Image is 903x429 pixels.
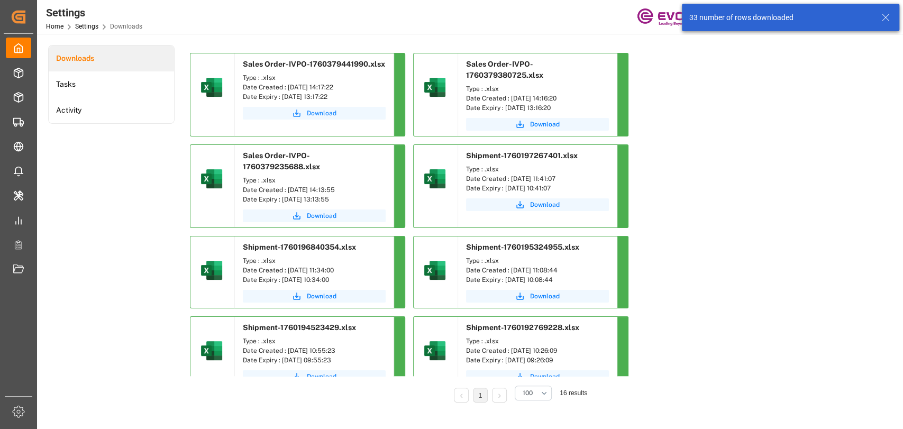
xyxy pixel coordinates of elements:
span: 100 [523,388,533,398]
span: Shipment-1760194523429.xlsx [243,323,356,332]
img: microsoft-excel-2019--v1.png [199,258,224,283]
div: Date Expiry : [DATE] 13:16:20 [466,103,609,113]
div: Date Created : [DATE] 14:17:22 [243,83,386,92]
li: Next Page [492,388,507,403]
div: Type : .xlsx [243,256,386,266]
div: Date Created : [DATE] 11:08:44 [466,266,609,275]
div: Date Created : [DATE] 11:34:00 [243,266,386,275]
span: Sales Order-IVPO-1760379235688.xlsx [243,151,320,171]
div: Date Expiry : [DATE] 10:34:00 [243,275,386,285]
div: Type : .xlsx [466,84,609,94]
img: microsoft-excel-2019--v1.png [422,338,448,363]
span: Shipment-1760195324955.xlsx [466,243,579,251]
div: Date Expiry : [DATE] 13:13:55 [243,195,386,204]
button: Download [466,198,609,211]
span: 16 results [560,389,587,397]
div: Date Expiry : [DATE] 09:26:09 [466,355,609,365]
a: Activity [49,97,174,123]
a: Settings [75,23,98,30]
span: Shipment-1760192769228.xlsx [466,323,579,332]
img: microsoft-excel-2019--v1.png [199,166,224,191]
img: microsoft-excel-2019--v1.png [422,75,448,100]
span: Sales Order-IVPO-1760379380725.xlsx [466,60,543,79]
img: microsoft-excel-2019--v1.png [199,338,224,363]
div: Date Expiry : [DATE] 10:41:07 [466,184,609,193]
span: Download [307,108,336,118]
button: Download [466,118,609,131]
span: Download [530,120,560,129]
div: Type : .xlsx [466,256,609,266]
span: Download [307,372,336,381]
a: Tasks [49,71,174,97]
div: Date Created : [DATE] 10:26:09 [466,346,609,355]
div: Date Created : [DATE] 14:13:55 [243,185,386,195]
span: Sales Order-IVPO-1760379441990.xlsx [243,60,385,68]
div: Date Created : [DATE] 14:16:20 [466,94,609,103]
span: Download [530,200,560,209]
img: Evonik-brand-mark-Deep-Purple-RGB.jpeg_1700498283.jpeg [637,8,706,26]
button: Download [243,107,386,120]
div: Date Created : [DATE] 11:41:07 [466,174,609,184]
span: Download [530,291,560,301]
button: Download [243,370,386,383]
button: Download [466,370,609,383]
span: Download [530,372,560,381]
div: Type : .xlsx [466,165,609,174]
div: Date Expiry : [DATE] 10:08:44 [466,275,609,285]
button: Download [243,209,386,222]
a: 1 [479,392,482,399]
div: Type : .xlsx [243,73,386,83]
div: Type : .xlsx [243,176,386,185]
li: 1 [473,388,488,403]
span: Download [307,291,336,301]
div: 33 number of rows downloaded [689,12,871,23]
img: microsoft-excel-2019--v1.png [422,166,448,191]
li: Previous Page [454,388,469,403]
div: Type : .xlsx [243,336,386,346]
div: Date Expiry : [DATE] 13:17:22 [243,92,386,102]
div: Date Expiry : [DATE] 09:55:23 [243,355,386,365]
button: Download [466,290,609,303]
button: Download [243,290,386,303]
img: microsoft-excel-2019--v1.png [422,258,448,283]
div: Date Created : [DATE] 10:55:23 [243,346,386,355]
span: Download [307,211,336,221]
img: microsoft-excel-2019--v1.png [199,75,224,100]
div: Type : .xlsx [466,336,609,346]
span: Shipment-1760197267401.xlsx [466,151,578,160]
div: Settings [46,5,142,21]
a: Home [46,23,63,30]
button: open menu [515,386,552,400]
a: Downloads [49,45,174,71]
span: Shipment-1760196840354.xlsx [243,243,356,251]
